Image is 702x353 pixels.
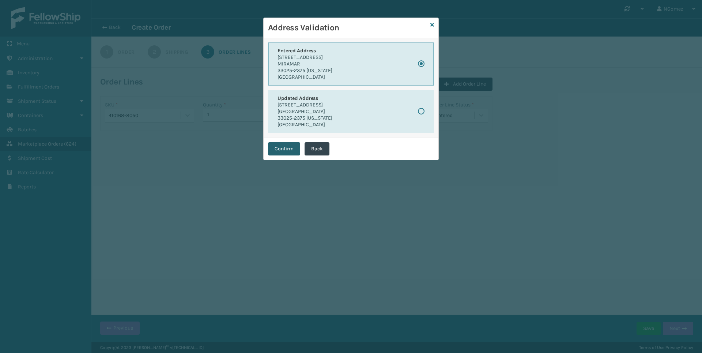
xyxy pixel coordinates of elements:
[278,67,332,74] p: 33025-2375 [US_STATE]
[278,74,332,80] p: [GEOGRAPHIC_DATA]
[305,142,329,155] button: Back
[278,115,332,121] p: 33025-2375 [US_STATE]
[278,95,332,102] h6: Updated Address
[278,61,332,67] p: MIRAMAR
[278,48,332,54] h6: Entered Address
[268,142,300,155] button: Confirm
[278,54,332,61] p: [STREET_ADDRESS]
[278,102,332,108] p: [STREET_ADDRESS]
[278,121,332,128] p: [GEOGRAPHIC_DATA]
[268,22,427,33] h3: Address Validation
[278,108,332,115] p: [GEOGRAPHIC_DATA]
